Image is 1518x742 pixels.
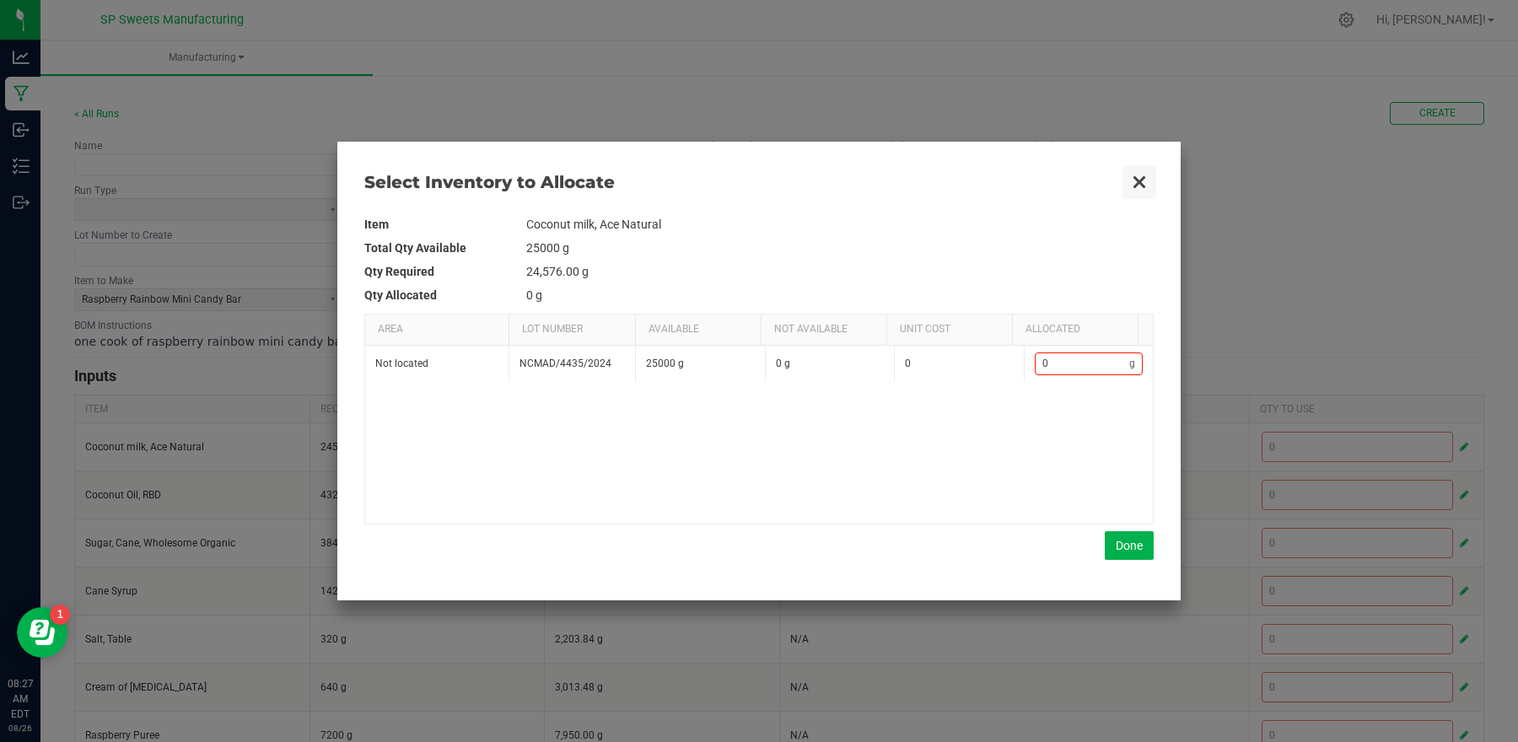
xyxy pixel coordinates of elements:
[1025,322,1080,336] span: Allocated
[522,322,583,336] span: Lot Number
[364,260,526,283] th: Qty Required
[375,358,428,369] span: Not located
[649,322,699,336] span: Available
[635,346,765,382] td: 25000 g
[894,346,1024,382] td: 0
[526,283,1154,307] td: 0 g
[900,322,950,336] span: Unit Cost
[765,346,895,382] td: 0 g
[774,322,848,336] span: Not Available
[17,607,67,658] iframe: Resource center
[1122,164,1157,200] button: Close
[1129,357,1142,371] span: g
[364,212,526,236] th: Item
[365,315,1153,524] div: Data table
[509,346,635,382] td: NCMAD/4435/2024
[364,283,526,307] th: Qty Allocated
[50,605,70,625] iframe: Resource center unread badge
[526,260,1154,283] td: 24,576.00 g
[526,236,1154,260] td: 25000 g
[364,170,1122,194] span: Select Inventory to Allocate
[526,212,1154,236] td: Coconut milk, Ace Natural
[1105,531,1154,560] button: Done
[364,236,526,260] th: Total Qty Available
[378,322,403,336] span: Area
